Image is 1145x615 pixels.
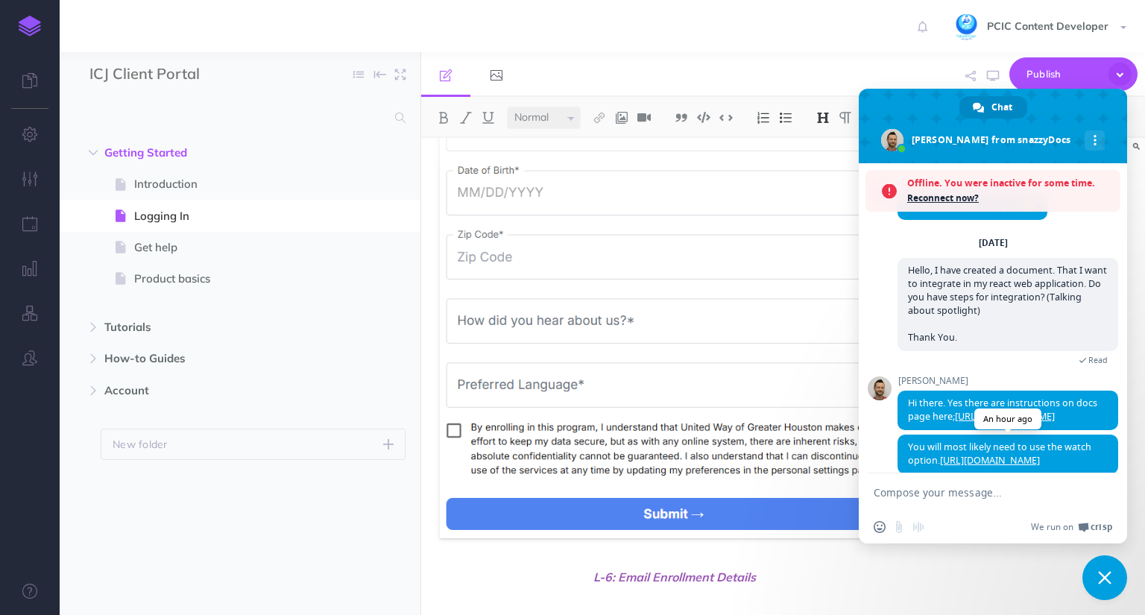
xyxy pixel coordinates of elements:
span: Getting Started [104,144,312,162]
img: Italic button [459,112,473,124]
img: Paragraph button [839,112,852,124]
span: Product basics [134,270,331,288]
span: Hi there. Yes there are instructions on docs page here; [908,397,1097,423]
button: New folder [101,429,406,460]
p: New folder [113,436,168,452]
div: Close chat [1082,555,1127,600]
img: Code block button [697,112,710,123]
img: Ordered list button [757,112,770,124]
img: Bold button [437,112,450,124]
span: [PERSON_NAME] [898,376,1118,386]
span: Account [104,382,312,400]
span: Introduction [134,175,331,193]
button: Publish [1009,57,1138,91]
span: You will most likely need to use the watch option. [908,441,1091,467]
span: We run on [1031,521,1073,533]
a: [URL][DOMAIN_NAME] [940,454,1040,467]
img: Inline code button [719,112,733,123]
span: Get help [134,239,331,256]
div: [DATE] [979,239,1008,247]
input: Search [89,104,386,131]
img: Headings dropdown button [816,112,830,124]
span: Logging In [134,207,331,225]
span: Chat [991,96,1012,119]
img: dRQN1hrEG1J5t3n3qbq3RfHNZNloSxXOgySS45Hu.jpg [953,14,980,40]
a: We run onCrisp [1031,521,1112,533]
img: Link button [593,112,606,124]
span: Reconnect now? [907,191,1113,206]
img: Add video button [637,112,651,124]
textarea: Compose your message... [874,486,1079,499]
img: Underline button [482,112,495,124]
span: Hello, I have created a document. That I want to integrate in my react web application. Do you ha... [908,264,1107,344]
span: Insert an emoji [874,521,886,533]
span: Offline. You were inactive for some time. [907,176,1113,191]
span: Crisp [1091,521,1112,533]
a: [URL][DOMAIN_NAME] [955,410,1055,423]
img: Blockquote button [675,112,688,124]
span: L-6: Email Enrollment Details [440,568,909,586]
span: Read [1088,355,1108,365]
span: Publish [1026,63,1101,86]
div: More channels [1085,130,1105,151]
img: Unordered list button [779,112,792,124]
span: Tutorials [104,318,312,336]
img: Add image button [615,112,628,124]
img: logo-mark.svg [19,16,41,37]
span: How-to Guides [104,350,312,368]
span: PCIC Content Developer [980,19,1116,33]
input: Documentation Name [89,63,265,86]
div: Chat [959,96,1027,119]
